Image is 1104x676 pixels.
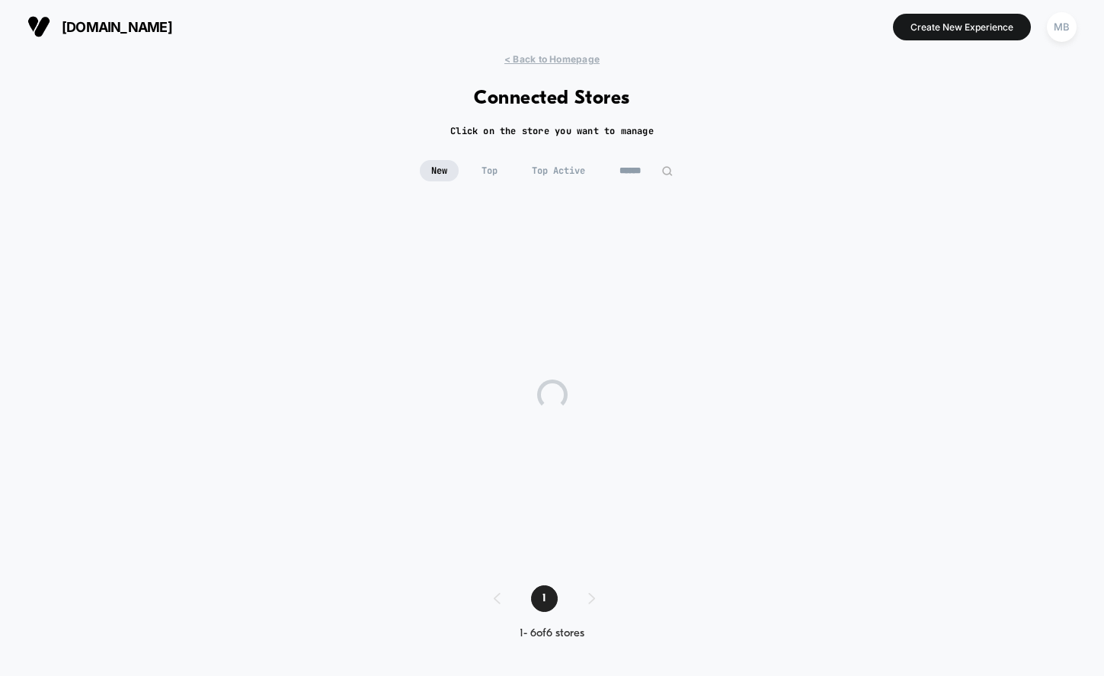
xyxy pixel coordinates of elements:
[504,53,600,65] span: < Back to Homepage
[450,125,654,137] h2: Click on the store you want to manage
[474,88,630,110] h1: Connected Stores
[661,165,673,177] img: edit
[470,160,509,181] span: Top
[62,19,172,35] span: [DOMAIN_NAME]
[1047,12,1077,42] div: MB
[520,160,597,181] span: Top Active
[27,15,50,38] img: Visually logo
[420,160,459,181] span: New
[893,14,1031,40] button: Create New Experience
[23,14,177,39] button: [DOMAIN_NAME]
[1042,11,1081,43] button: MB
